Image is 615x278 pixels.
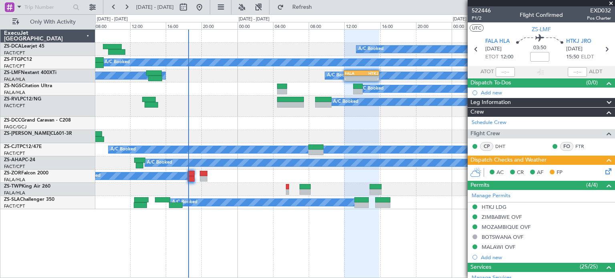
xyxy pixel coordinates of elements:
span: ZS-LMF [4,70,21,75]
div: [DATE] - [DATE] [239,16,269,23]
a: FACT/CPT [4,150,25,156]
div: BOTSWANA OVF [482,234,523,240]
a: FACT/CPT [4,63,25,69]
span: 12:00 [500,53,513,61]
div: MOZAMBIQUE OVF [482,224,531,230]
span: ZS-RVL [4,97,20,102]
div: A/C Booked [105,56,130,68]
div: A/C Booked [111,144,136,156]
div: MALAWI OVF [482,244,515,250]
a: Manage Permits [472,192,510,200]
span: 522446 [472,6,491,15]
span: ZS-CJT [4,144,20,149]
span: ZS-SLA [4,197,20,202]
button: Only With Activity [9,16,87,28]
a: ZS-SLAChallenger 350 [4,197,54,202]
a: FACT/CPT [4,203,25,209]
a: FTR [575,143,593,150]
span: 03:50 [533,44,546,52]
a: ZS-AHAPC-24 [4,158,35,162]
div: FO [560,142,573,151]
span: (25/25) [580,262,598,271]
a: FACT/CPT [4,50,25,56]
span: ZS-NGS [4,84,22,88]
a: FALA/HLA [4,90,25,96]
div: 20:00 [416,22,452,29]
a: FALA/HLA [4,76,25,82]
div: FALA [345,71,362,76]
a: FALA/HLA [4,177,25,183]
span: Only With Activity [21,19,84,25]
div: A/C Booked [333,96,358,108]
span: EXD032 [587,6,611,15]
span: P1/2 [472,15,491,22]
div: A/C Booked [147,157,172,169]
div: HTKJ LDG [482,204,506,210]
a: ZS-DCCGrand Caravan - C208 [4,118,71,123]
a: Schedule Crew [472,119,506,127]
span: Leg Information [470,98,511,107]
span: AF [537,169,543,177]
a: ZS-DCALearjet 45 [4,44,44,49]
span: [DATE] [485,45,502,53]
div: 16:00 [380,22,416,29]
span: ALDT [589,68,602,76]
div: 16:00 [166,22,201,29]
span: Dispatch Checks and Weather [470,156,547,165]
span: ATOT [480,68,494,76]
div: 04:00 [273,22,309,29]
a: DHT [495,143,513,150]
span: ZS-AHA [4,158,22,162]
a: ZS-CJTPC12/47E [4,144,42,149]
span: 15:50 [566,53,579,61]
span: FP [557,169,563,177]
div: 00:00 [452,22,487,29]
div: - [345,76,362,81]
span: Flight Crew [470,129,500,138]
div: [DATE] - [DATE] [97,16,128,23]
span: FALA HLA [485,38,510,46]
span: ZS-[PERSON_NAME] [4,131,50,136]
button: UTC [470,24,484,32]
div: 12:00 [130,22,166,29]
button: Refresh [273,1,322,14]
div: 12:00 [344,22,380,29]
span: HTKJ JRO [566,38,591,46]
input: --:-- [496,67,515,77]
div: 08:00 [94,22,130,29]
div: - [362,76,378,81]
span: ZS-FTG [4,57,20,62]
a: ZS-ZORFalcon 2000 [4,171,48,176]
a: ZS-TWPKing Air 260 [4,184,50,189]
div: A/C Booked [358,83,384,95]
div: [DATE] - [DATE] [453,16,484,23]
div: A/C Booked [327,70,352,82]
span: ZS-ZOR [4,171,21,176]
span: CR [517,169,524,177]
span: Dispatch To-Dos [470,78,511,88]
a: ZS-RVLPC12/NG [4,97,41,102]
span: Services [470,263,491,272]
a: FALA/HLA [4,190,25,196]
span: (4/4) [586,181,598,189]
div: A/C Booked [172,196,197,208]
div: 20:00 [201,22,237,29]
span: Pos Charter [587,15,611,22]
span: ZS-TWP [4,184,22,189]
a: ZS-[PERSON_NAME]CL601-3R [4,131,72,136]
input: Trip Number [24,1,70,13]
div: CP [480,142,493,151]
div: HTKJ [362,71,378,76]
a: FAGC/GCJ [4,124,26,130]
a: ZS-LMFNextant 400XTi [4,70,56,75]
a: ZS-FTGPC12 [4,57,32,62]
span: ZS-DCC [4,118,21,123]
span: Refresh [285,4,319,10]
span: Permits [470,181,489,190]
span: [DATE] [566,45,583,53]
div: 00:00 [237,22,273,29]
span: Crew [470,108,484,117]
a: ZS-NGSCitation Ultra [4,84,52,88]
div: Add new [481,89,611,96]
div: Flight Confirmed [520,11,563,19]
